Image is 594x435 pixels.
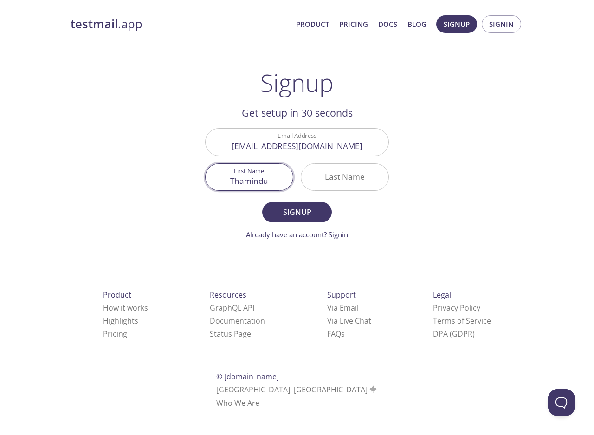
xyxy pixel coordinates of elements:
a: Pricing [339,18,368,30]
span: s [341,329,345,339]
span: [GEOGRAPHIC_DATA], [GEOGRAPHIC_DATA] [216,384,378,395]
a: Via Live Chat [327,316,371,326]
a: testmail.app [71,16,289,32]
a: Blog [407,18,426,30]
a: Privacy Policy [433,303,480,313]
a: Via Email [327,303,359,313]
h1: Signup [260,69,334,97]
span: Signin [489,18,514,30]
a: Terms of Service [433,316,491,326]
a: Already have an account? Signin [246,230,348,239]
span: Support [327,290,356,300]
a: Product [296,18,329,30]
iframe: Help Scout Beacon - Open [548,389,575,416]
a: How it works [103,303,148,313]
span: Product [103,290,131,300]
button: Signup [436,15,477,33]
a: Who We Are [216,398,259,408]
span: Resources [210,290,246,300]
span: Signup [444,18,470,30]
span: © [DOMAIN_NAME] [216,371,279,382]
a: GraphQL API [210,303,254,313]
span: Legal [433,290,451,300]
strong: testmail [71,16,118,32]
a: Status Page [210,329,251,339]
a: Docs [378,18,397,30]
a: DPA (GDPR) [433,329,475,339]
button: Signup [262,202,332,222]
button: Signin [482,15,521,33]
h2: Get setup in 30 seconds [205,105,389,121]
span: Signup [272,206,322,219]
a: FAQ [327,329,345,339]
a: Documentation [210,316,265,326]
a: Pricing [103,329,127,339]
a: Highlights [103,316,138,326]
